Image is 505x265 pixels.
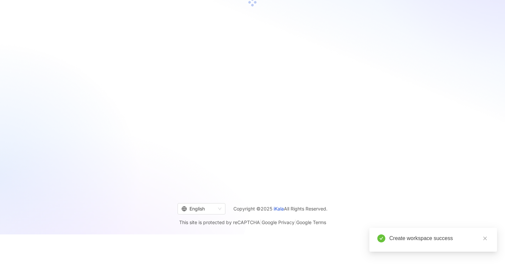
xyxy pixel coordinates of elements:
a: Google Terms [296,219,326,225]
span: | [295,219,296,225]
span: | [260,219,262,225]
span: check-circle [377,234,385,242]
a: Google Privacy [262,219,295,225]
a: iKala [274,206,284,211]
span: Copyright © 2025 All Rights Reserved. [233,205,327,213]
div: English [182,203,215,214]
span: This site is protected by reCAPTCHA [179,218,326,226]
span: close [483,236,487,241]
div: Create workspace success [389,234,489,242]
